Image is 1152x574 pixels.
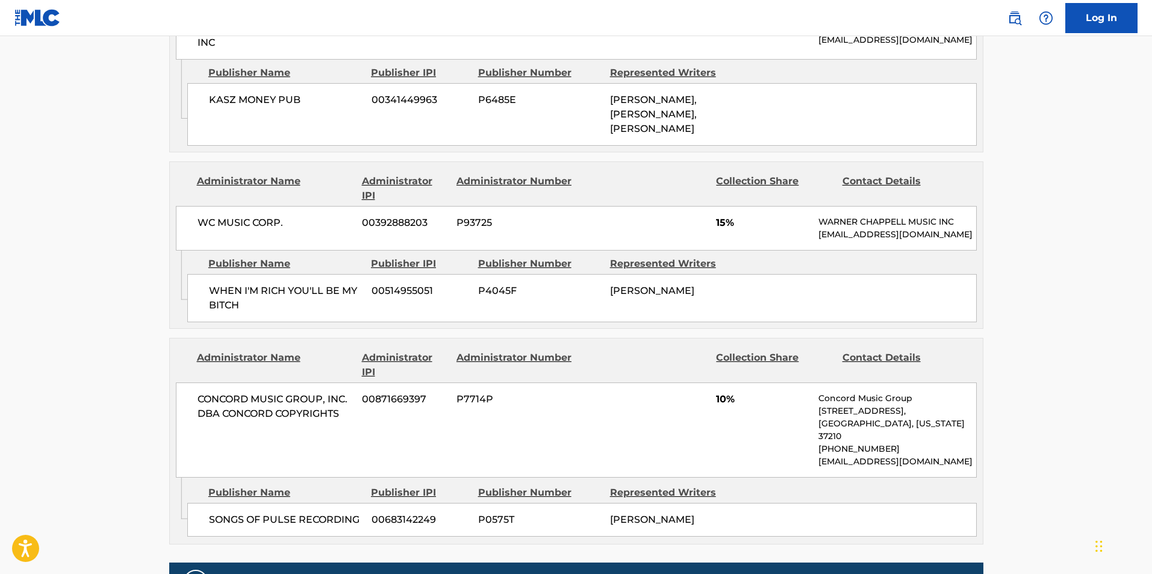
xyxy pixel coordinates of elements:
p: Concord Music Group [818,392,976,405]
div: Administrator IPI [362,174,447,203]
div: Represented Writers [610,485,733,500]
div: Publisher Name [208,257,362,271]
span: 00341449963 [372,93,469,107]
div: Publisher IPI [371,66,469,80]
p: [EMAIL_ADDRESS][DOMAIN_NAME] [818,455,976,468]
p: [PHONE_NUMBER] [818,443,976,455]
div: Represented Writers [610,66,733,80]
span: 00392888203 [362,216,447,230]
div: Contact Details [842,351,959,379]
p: [EMAIL_ADDRESS][DOMAIN_NAME] [818,34,976,46]
div: Publisher Number [478,257,601,271]
span: [PERSON_NAME], [PERSON_NAME], [PERSON_NAME] [610,94,697,134]
div: Administrator IPI [362,351,447,379]
span: 00683142249 [372,513,469,527]
img: MLC Logo [14,9,61,27]
div: Publisher IPI [371,485,469,500]
div: Help [1034,6,1058,30]
span: [PERSON_NAME] [610,514,694,525]
img: help [1039,11,1053,25]
img: search [1007,11,1022,25]
span: P7714P [456,392,573,407]
span: WHEN I'M RICH YOU'LL BE MY BITCH [209,284,363,313]
span: P0575T [478,513,601,527]
div: Publisher Number [478,66,601,80]
span: P4045F [478,284,601,298]
div: Administrator Name [197,174,353,203]
div: Collection Share [716,351,833,379]
div: Publisher IPI [371,257,469,271]
span: 15% [716,216,809,230]
a: Log In [1065,3,1138,33]
p: [STREET_ADDRESS], [818,405,976,417]
div: Publisher Name [208,66,362,80]
p: [EMAIL_ADDRESS][DOMAIN_NAME] [818,228,976,241]
div: Collection Share [716,174,833,203]
div: Publisher Number [478,485,601,500]
iframe: Chat Widget [1092,516,1152,574]
div: Represented Writers [610,257,733,271]
span: 00514955051 [372,284,469,298]
span: CONCORD MUSIC GROUP, INC. DBA CONCORD COPYRIGHTS [198,392,353,421]
span: 00871669397 [362,392,447,407]
div: Administrator Number [456,174,573,203]
div: Publisher Name [208,485,362,500]
span: [PERSON_NAME] [610,285,694,296]
span: WC MUSIC CORP. [198,216,353,230]
span: SONGS OF PULSE RECORDING [209,513,363,527]
p: WARNER CHAPPELL MUSIC INC [818,216,976,228]
div: Drag [1095,528,1103,564]
p: [GEOGRAPHIC_DATA], [US_STATE] 37210 [818,417,976,443]
span: KASZ MONEY PUB [209,93,363,107]
a: Public Search [1003,6,1027,30]
span: P93725 [456,216,573,230]
div: Contact Details [842,174,959,203]
span: 10% [716,392,809,407]
div: Administrator Name [197,351,353,379]
div: Administrator Number [456,351,573,379]
span: P6485E [478,93,601,107]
